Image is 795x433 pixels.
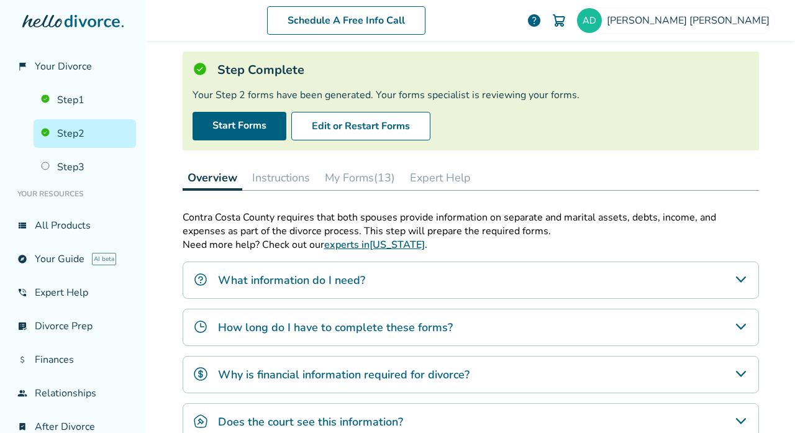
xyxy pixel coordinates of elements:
span: attach_money [17,355,27,365]
span: bookmark_check [17,422,27,432]
span: Your Divorce [35,60,92,73]
button: Instructions [247,165,315,190]
img: How long do I have to complete these forms? [193,319,208,334]
li: Your Resources [10,181,136,206]
div: What information do I need? [183,262,759,299]
div: Why is financial information required for divorce? [183,356,759,393]
button: Overview [183,165,242,191]
img: adertz@yahoo.com [577,8,602,33]
a: experts in[US_STATE] [324,238,425,252]
span: view_list [17,221,27,230]
a: list_alt_checkDivorce Prep [10,312,136,340]
a: flag_2Your Divorce [10,52,136,81]
span: flag_2 [17,62,27,71]
img: What information do I need? [193,272,208,287]
a: view_listAll Products [10,211,136,240]
p: Contra Costa County requires that both spouses provide information on separate and marital assets... [183,211,759,238]
span: list_alt_check [17,321,27,331]
button: Edit or Restart Forms [291,112,430,140]
iframe: Chat Widget [733,373,795,433]
div: Your Step 2 forms have been generated. Your forms specialist is reviewing your forms. [193,88,749,102]
a: Step1 [34,86,136,114]
h4: How long do I have to complete these forms? [218,319,453,335]
button: Expert Help [405,165,476,190]
span: explore [17,254,27,264]
button: My Forms(13) [320,165,400,190]
h4: Does the court see this information? [218,414,403,430]
span: AI beta [92,253,116,265]
a: Start Forms [193,112,286,140]
p: Need more help? Check out our . [183,238,759,252]
a: Schedule A Free Info Call [267,6,425,35]
span: phone_in_talk [17,288,27,298]
h4: What information do I need? [218,272,365,288]
img: Cart [552,13,566,28]
a: Step3 [34,153,136,181]
img: Why is financial information required for divorce? [193,367,208,381]
a: Step2 [34,119,136,148]
h4: Why is financial information required for divorce? [218,367,470,383]
span: [PERSON_NAME] [PERSON_NAME] [607,14,775,27]
div: How long do I have to complete these forms? [183,309,759,346]
span: group [17,388,27,398]
a: phone_in_talkExpert Help [10,278,136,307]
a: groupRelationships [10,379,136,408]
h5: Step Complete [217,62,304,78]
img: Does the court see this information? [193,414,208,429]
a: exploreYour GuideAI beta [10,245,136,273]
a: help [527,13,542,28]
a: attach_moneyFinances [10,345,136,374]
